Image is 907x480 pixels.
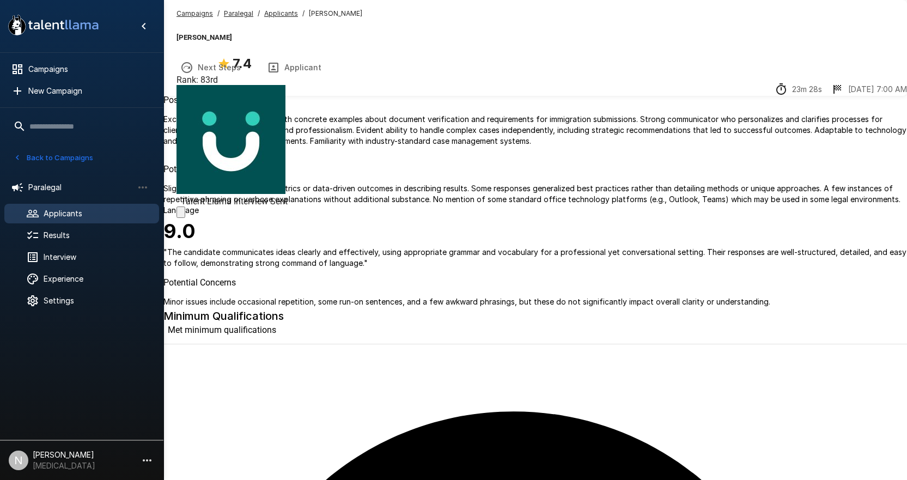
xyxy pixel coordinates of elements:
[167,52,254,83] button: Next Steps
[775,83,822,96] div: The time between starting and completing the interview
[163,296,907,307] p: Minor issues include occasional repetition, some run-on sentences, and a few awkward phrasings, b...
[176,85,292,206] div: View profile in UKG
[163,325,281,335] span: Met minimum qualifications
[309,8,362,19] span: [PERSON_NAME]
[176,196,292,206] span: Talent Llama Interview Sent
[264,9,298,17] u: Applicants
[224,9,253,17] u: Paralegal
[792,84,822,95] p: 23m 28s
[163,114,907,147] p: Exceptional attention to detail with concrete examples about document verification and requiremen...
[163,183,907,205] p: Slight lack of depth regarding metrics or data-driven outcomes in describing results. Some respon...
[163,307,907,325] h6: Minimum Qualifications
[163,164,907,174] p: Potential Concerns
[302,8,305,19] span: /
[217,8,220,19] span: /
[176,9,213,17] u: Campaigns
[176,33,232,41] b: [PERSON_NAME]
[254,52,334,83] button: Applicant
[831,83,907,96] div: The date and time when the interview was completed
[163,277,907,288] p: Potential Concerns
[176,85,285,194] img: ukg_logo.jpeg
[258,8,260,19] span: /
[176,206,185,218] button: Change Stage
[163,247,907,269] p: " The candidate communicates ideas clearly and effectively, using appropriate grammar and vocabul...
[163,216,907,247] h6: 9.0
[163,95,907,105] p: Positives
[848,84,907,95] p: [DATE] 7:00 AM
[163,205,907,216] p: Language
